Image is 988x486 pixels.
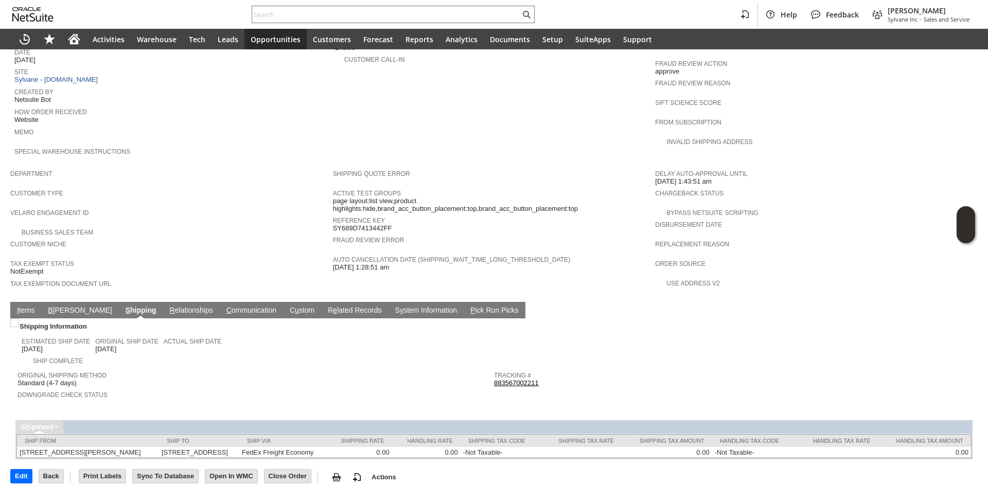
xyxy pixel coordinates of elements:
[886,438,964,444] div: Handling Tax Amount
[826,10,859,20] span: Feedback
[655,119,721,126] a: From Subscription
[226,306,232,314] span: C
[494,379,539,387] a: 883567002211
[93,34,125,44] span: Activities
[542,34,563,44] span: Setup
[247,438,318,444] div: Ship Via
[14,88,54,96] a: Created By
[333,237,404,244] a: Fraud Review Error
[137,34,177,44] span: Warehouse
[19,33,31,45] svg: Recent Records
[48,306,52,314] span: B
[888,6,969,15] span: [PERSON_NAME]
[781,10,797,20] span: Help
[62,29,86,49] a: Home
[95,338,158,345] a: Original Ship Date
[22,229,93,236] a: Business Sales Team
[575,34,611,44] span: SuiteApps
[159,447,239,458] td: [STREET_ADDRESS]
[367,473,400,481] a: Actions
[484,29,536,49] a: Documents
[490,34,530,44] span: Documents
[17,320,490,332] div: Shipping Information
[333,306,337,314] span: e
[325,306,384,316] a: Related Records
[79,470,126,483] input: Print Labels
[569,29,617,49] a: SuiteApps
[86,29,131,49] a: Activities
[333,256,570,263] a: Auto Cancellation Date (shipping_wait_time_long_threshold_date)
[666,209,758,217] a: Bypass NetSuite Scripting
[14,306,37,316] a: Items
[17,447,159,458] td: [STREET_ADDRESS][PERSON_NAME]
[333,170,410,177] a: Shipping Quote Error
[17,306,19,314] span: I
[655,170,747,177] a: Delay Auto-Approval Until
[439,29,484,49] a: Analytics
[333,217,385,224] a: Reference Key
[239,447,326,458] td: FedEx Freight Economy
[333,190,401,197] a: Active Test Groups
[167,306,216,316] a: Relationships
[655,190,724,197] a: Chargeback Status
[666,280,719,287] a: Use Address V2
[333,263,390,272] span: [DATE] 1:28:51 am
[550,438,614,444] div: Shipping Tax Rate
[224,306,279,316] a: Communication
[655,60,727,67] a: Fraud Review Action
[924,15,969,23] span: Sales and Service
[164,338,221,345] a: Actual Ship Date
[244,29,307,49] a: Opportunities
[623,34,652,44] span: Support
[14,129,33,136] a: Memo
[468,306,521,316] a: Pick Run Picks
[655,177,712,186] span: [DATE] 1:43:51 am
[131,29,183,49] a: Warehouse
[313,34,351,44] span: Customers
[189,34,205,44] span: Tech
[655,99,721,106] a: Sift Science Score
[11,470,32,483] input: Edit
[655,80,730,87] a: Fraud Review Reason
[333,197,650,213] span: page layout:list view,product highlights:hide,brand_acc_button_placement:top,brand_acc_button_pla...
[287,306,317,316] a: Custom
[10,280,111,287] a: Tax Exemption Document URL
[21,423,54,431] a: Shipment
[205,470,257,483] input: Open In WMC
[10,318,19,327] img: Unchecked
[10,190,63,197] a: Customer Type
[17,372,107,379] a: Original Shipping Method
[470,306,475,314] span: P
[45,306,114,316] a: B[PERSON_NAME]
[14,109,87,116] a: How Order Received
[461,447,542,458] td: -Not Taxable-
[405,34,433,44] span: Reports
[12,7,54,22] svg: logo
[295,306,299,314] span: u
[251,34,301,44] span: Opportunities
[10,170,52,177] a: Department
[211,29,244,49] a: Leads
[393,306,460,316] a: System Information
[878,447,972,458] td: 0.00
[712,447,796,458] td: -Not Taxable-
[666,138,752,146] a: Invalid Shipping Address
[167,438,232,444] div: Ship To
[39,470,63,483] input: Back
[25,423,30,431] span: h
[95,345,116,353] span: [DATE]
[520,8,533,21] svg: Search
[494,372,531,379] a: Tracking #
[25,438,151,444] div: Ship From
[10,241,66,248] a: Customer Niche
[12,29,37,49] a: Recent Records
[14,96,51,104] span: Netsuite Bot
[14,148,130,155] a: Special Warehouse Instructions
[330,471,343,483] img: print.svg
[33,357,83,365] a: Ship Complete
[617,29,658,49] a: Support
[170,306,175,314] span: R
[264,470,311,483] input: Close Order
[22,345,43,353] span: [DATE]
[357,29,399,49] a: Forecast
